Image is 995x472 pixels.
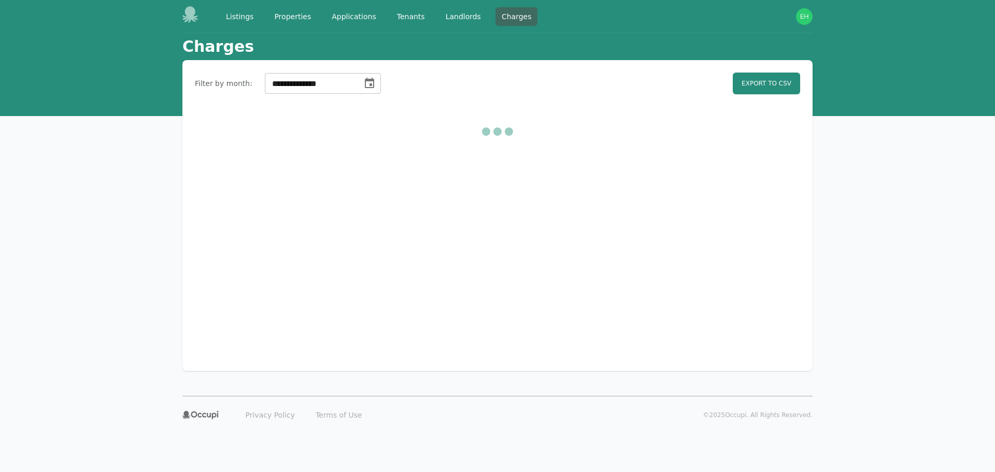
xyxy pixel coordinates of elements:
[703,411,813,419] p: © 2025 Occupi. All Rights Reserved.
[325,7,382,26] a: Applications
[195,78,252,89] label: Filter by month:
[391,7,431,26] a: Tenants
[309,407,368,423] a: Terms of Use
[439,7,487,26] a: Landlords
[495,7,538,26] a: Charges
[268,7,317,26] a: Properties
[359,73,380,94] button: Choose date, selected date is Sep 1, 2025
[239,407,301,423] a: Privacy Policy
[182,37,254,56] h1: Charges
[220,7,260,26] a: Listings
[733,73,800,94] a: Export to CSV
